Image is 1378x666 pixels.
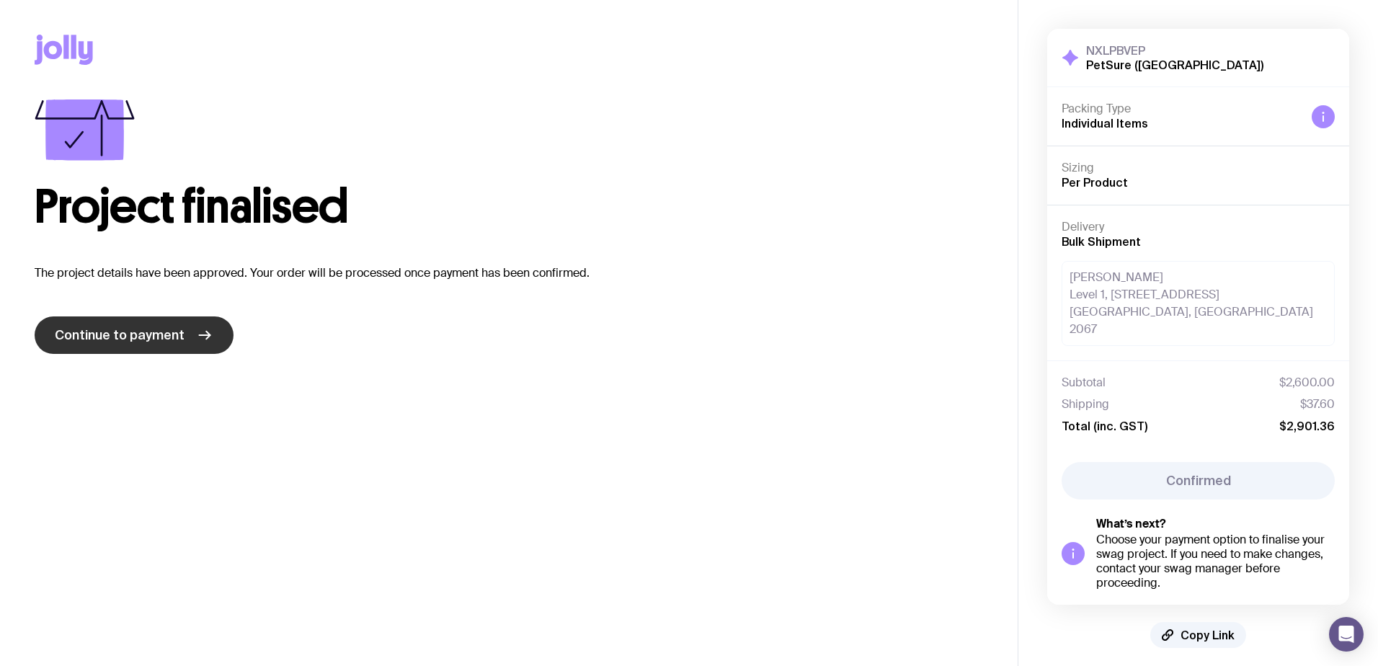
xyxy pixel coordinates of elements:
[1062,235,1141,248] span: Bulk Shipment
[35,184,983,230] h1: Project finalised
[35,316,234,354] a: Continue to payment
[1062,376,1106,390] span: Subtotal
[1150,622,1246,648] button: Copy Link
[1096,517,1335,531] h5: What’s next?
[1062,397,1109,412] span: Shipping
[1062,117,1148,130] span: Individual Items
[1062,102,1300,116] h4: Packing Type
[1181,628,1235,642] span: Copy Link
[1300,397,1335,412] span: $37.60
[1279,376,1335,390] span: $2,600.00
[1086,43,1263,58] h3: NXLPBVEP
[1062,176,1128,189] span: Per Product
[55,327,185,344] span: Continue to payment
[1086,58,1263,72] h2: PetSure ([GEOGRAPHIC_DATA])
[1062,161,1335,175] h4: Sizing
[35,265,983,282] p: The project details have been approved. Your order will be processed once payment has been confir...
[1096,533,1335,590] div: Choose your payment option to finalise your swag project. If you need to make changes, contact yo...
[1329,617,1364,652] div: Open Intercom Messenger
[1062,419,1147,433] span: Total (inc. GST)
[1062,462,1335,499] button: Confirmed
[1062,261,1335,346] div: [PERSON_NAME] Level 1, [STREET_ADDRESS] [GEOGRAPHIC_DATA], [GEOGRAPHIC_DATA] 2067
[1062,220,1335,234] h4: Delivery
[1279,419,1335,433] span: $2,901.36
